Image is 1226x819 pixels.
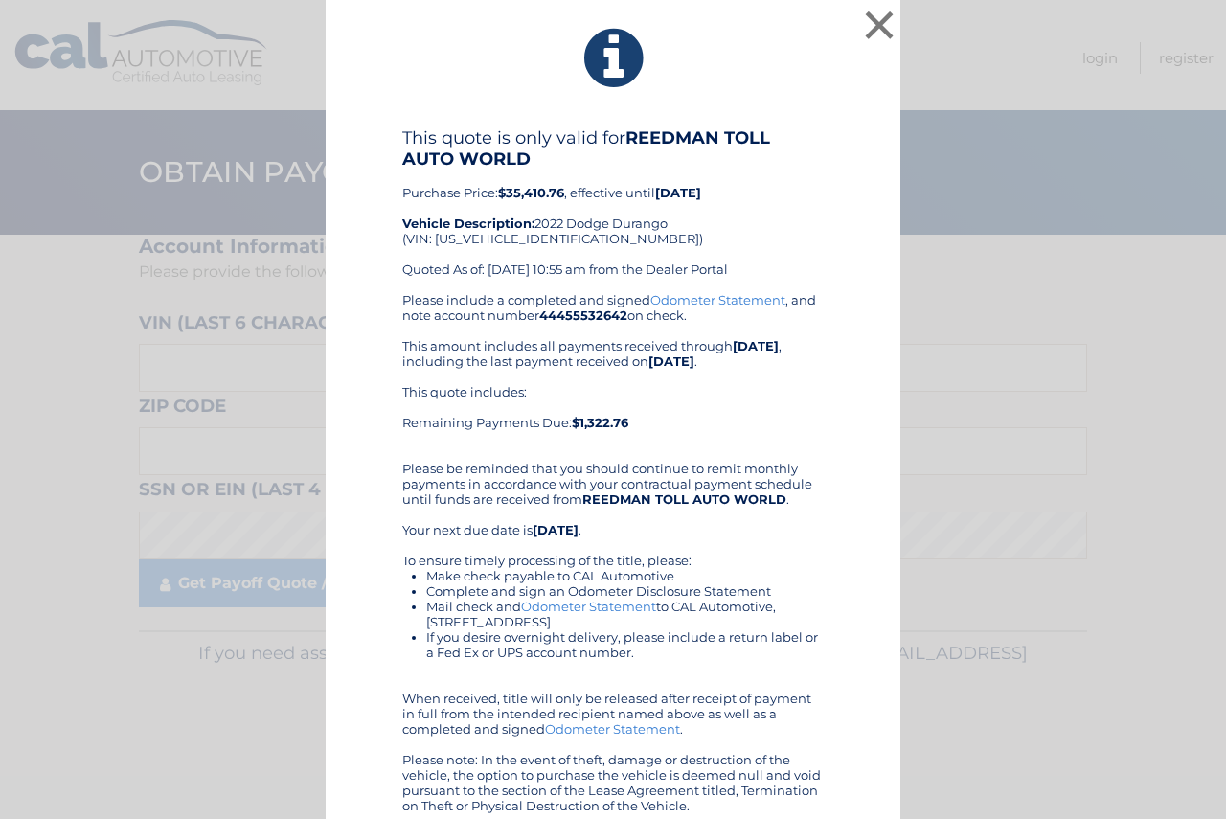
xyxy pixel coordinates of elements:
[545,721,680,737] a: Odometer Statement
[539,307,627,323] b: 44455532642
[572,415,628,430] b: $1,322.76
[402,127,770,170] b: REEDMAN TOLL AUTO WORLD
[648,353,694,369] b: [DATE]
[533,522,579,537] b: [DATE]
[402,127,824,170] h4: This quote is only valid for
[498,185,564,200] b: $35,410.76
[582,491,786,507] b: REEDMAN TOLL AUTO WORLD
[655,185,701,200] b: [DATE]
[521,599,656,614] a: Odometer Statement
[426,583,824,599] li: Complete and sign an Odometer Disclosure Statement
[402,384,824,445] div: This quote includes: Remaining Payments Due:
[426,568,824,583] li: Make check payable to CAL Automotive
[402,292,824,813] div: Please include a completed and signed , and note account number on check. This amount includes al...
[860,6,898,44] button: ×
[650,292,785,307] a: Odometer Statement
[733,338,779,353] b: [DATE]
[402,127,824,292] div: Purchase Price: , effective until 2022 Dodge Durango (VIN: [US_VEHICLE_IDENTIFICATION_NUMBER]) Qu...
[402,216,534,231] strong: Vehicle Description:
[426,629,824,660] li: If you desire overnight delivery, please include a return label or a Fed Ex or UPS account number.
[426,599,824,629] li: Mail check and to CAL Automotive, [STREET_ADDRESS]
